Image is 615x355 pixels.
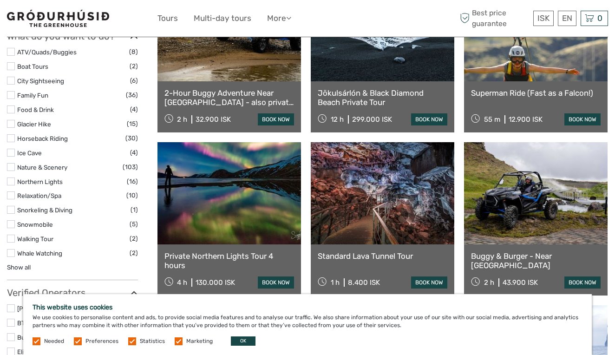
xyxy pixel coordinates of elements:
[186,337,213,345] label: Marketing
[125,133,138,144] span: (30)
[17,305,67,312] a: [PERSON_NAME]
[33,303,582,311] h5: This website uses cookies
[231,336,255,346] button: OK
[130,248,138,258] span: (2)
[23,294,592,355] div: We use cookies to personalise content and ads, to provide social media features and to analyse ou...
[537,13,550,23] span: ISK
[17,192,61,199] a: Relaxation/Spa
[558,11,576,26] div: EN
[17,319,44,327] a: BT Travel
[131,204,138,215] span: (1)
[17,77,64,85] a: City Sightseeing
[564,113,601,125] a: book now
[471,251,601,270] a: Buggy & Burger - Near [GEOGRAPHIC_DATA]
[194,12,251,25] a: Multi-day tours
[127,118,138,129] span: (15)
[267,12,291,25] a: More
[196,278,235,287] div: 130.000 ISK
[509,115,543,124] div: 12.900 ISK
[258,276,294,289] a: book now
[17,48,77,56] a: ATV/Quads/Buggies
[331,278,340,287] span: 1 h
[258,113,294,125] a: book now
[17,106,54,113] a: Food & Drink
[318,88,447,107] a: Jökulsárlón & Black Diamond Beach Private Tour
[7,287,138,298] h3: Verified Operators
[352,115,392,124] div: 299.000 ISK
[164,251,294,270] a: Private Northern Lights Tour 4 hours
[130,61,138,72] span: (2)
[471,88,601,98] a: Superman Ride (Fast as a Falcon!)
[130,233,138,244] span: (2)
[17,235,53,243] a: Walking Tour
[140,337,165,345] label: Statistics
[13,16,105,24] p: We're away right now. Please check back later!
[130,75,138,86] span: (6)
[17,149,42,157] a: Ice Cave
[130,104,138,115] span: (4)
[177,278,187,287] span: 4 h
[17,334,58,341] a: Buggy Iceland
[126,90,138,100] span: (36)
[107,14,118,26] button: Open LiveChat chat widget
[127,176,138,187] span: (16)
[196,115,231,124] div: 32.900 ISK
[85,337,118,345] label: Preferences
[7,10,109,27] img: 1578-341a38b5-ce05-4595-9f3d-b8aa3718a0b3_logo_small.jpg
[157,12,178,25] a: Tours
[484,278,494,287] span: 2 h
[164,88,294,107] a: 2-Hour Buggy Adventure Near [GEOGRAPHIC_DATA] - also private option
[458,8,531,28] span: Best price guarantee
[177,115,187,124] span: 2 h
[17,164,67,171] a: Nature & Scenery
[17,178,63,185] a: Northern Lights
[503,278,538,287] div: 43.900 ISK
[411,113,447,125] a: book now
[17,206,72,214] a: Snorkeling & Diving
[129,46,138,57] span: (8)
[130,219,138,230] span: (5)
[484,115,500,124] span: 55 m
[126,190,138,201] span: (10)
[318,251,447,261] a: Standard Lava Tunnel Tour
[7,263,31,271] a: Show all
[17,135,68,142] a: Horseback Riding
[596,13,604,23] span: 0
[44,337,64,345] label: Needed
[411,276,447,289] a: book now
[17,63,48,70] a: Boat Tours
[123,162,138,172] span: (103)
[331,115,344,124] span: 12 h
[17,221,53,228] a: Snowmobile
[17,120,51,128] a: Glacier Hike
[17,92,48,99] a: Family Fun
[564,276,601,289] a: book now
[130,147,138,158] span: (4)
[17,250,62,257] a: Whale Watching
[348,278,380,287] div: 8.400 ISK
